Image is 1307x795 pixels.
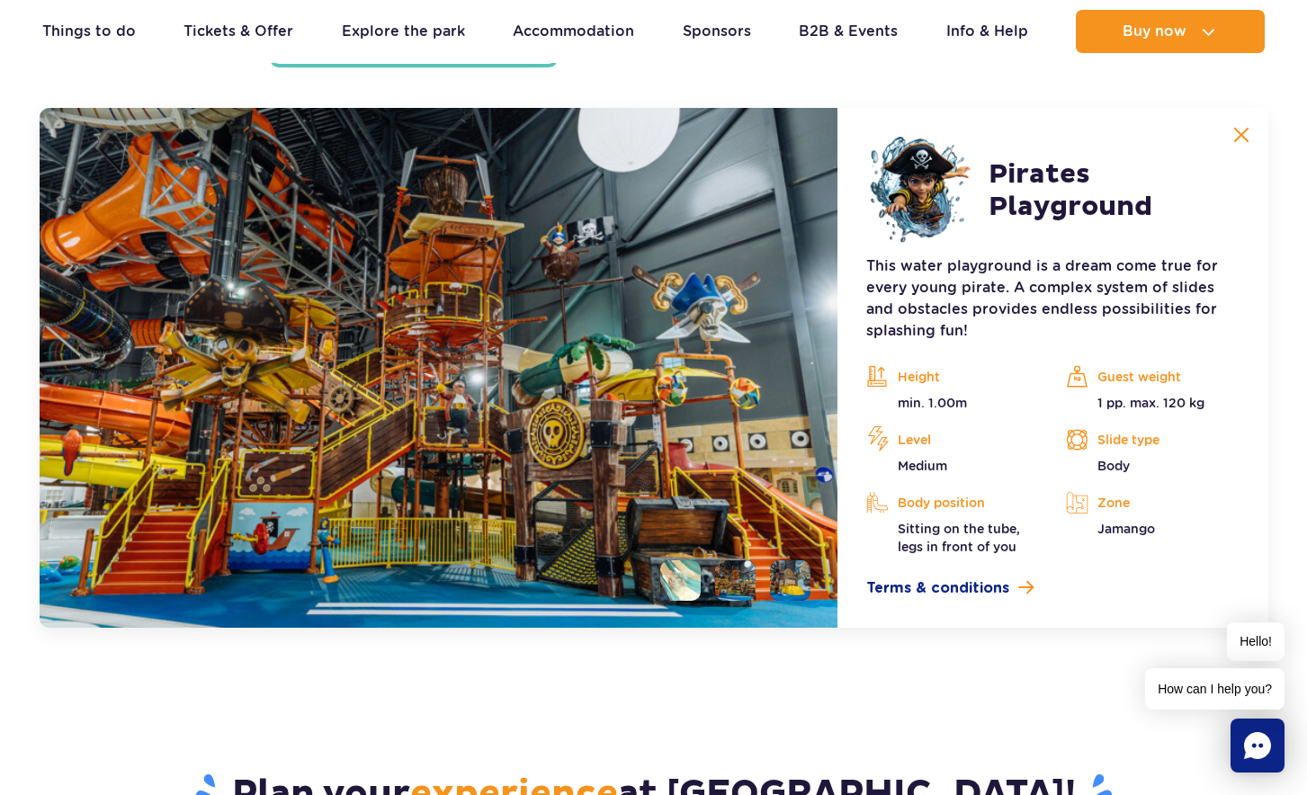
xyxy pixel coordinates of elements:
[513,10,634,53] a: Accommodation
[866,520,1039,556] p: Sitting on the tube, legs in front of you
[866,426,1039,453] p: Level
[42,10,136,53] a: Things to do
[866,577,1009,599] span: Terms & conditions
[1123,23,1186,40] span: Buy now
[799,10,898,53] a: B2B & Events
[866,363,1039,390] p: Height
[946,10,1028,53] a: Info & Help
[989,158,1239,223] h2: Pirates Playground
[866,137,974,245] img: 68496b3343aa7861054357.png
[1231,719,1285,773] div: Chat
[866,457,1039,475] p: Medium
[1076,10,1265,53] button: Buy now
[1145,668,1285,710] span: How can I help you?
[866,577,1239,599] a: Terms & conditions
[683,10,751,53] a: Sponsors
[1227,622,1285,661] span: Hello!
[1066,520,1239,538] p: Jamango
[866,255,1239,342] p: This water playground is a dream come true for every young pirate. A complex system of slides and...
[866,489,1039,516] p: Body position
[1066,426,1239,453] p: Slide type
[1066,457,1239,475] p: Body
[342,10,465,53] a: Explore the park
[1066,363,1239,390] p: Guest weight
[1066,489,1239,516] p: Zone
[866,394,1039,412] p: min. 1.00m
[1066,394,1239,412] p: 1 pp. max. 120 kg
[184,10,293,53] a: Tickets & Offer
